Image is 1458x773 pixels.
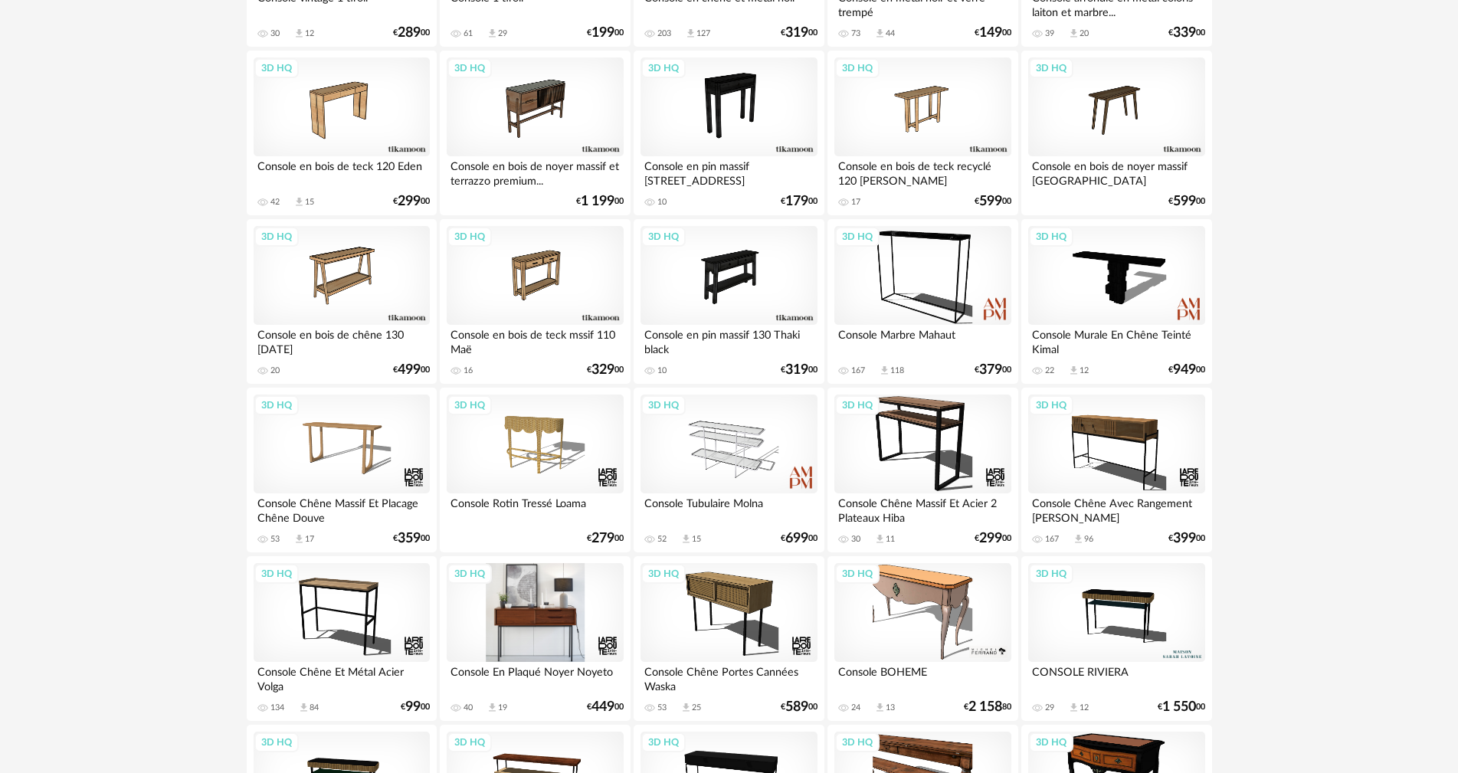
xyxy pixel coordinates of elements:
span: 2 158 [968,702,1002,712]
div: 11 [886,534,895,545]
div: 3D HQ [1029,395,1073,415]
span: Download icon [487,702,498,713]
span: Download icon [874,533,886,545]
div: 17 [305,534,314,545]
span: 179 [785,196,808,207]
span: Download icon [685,28,696,39]
div: 127 [696,28,710,39]
span: Download icon [293,533,305,545]
div: 24 [851,703,860,713]
div: 3D HQ [447,564,492,584]
span: 1 199 [581,196,614,207]
div: 3D HQ [254,395,299,415]
div: Console en pin massif 130 Thaki black [641,325,817,355]
a: 3D HQ Console en bois de noyer massif et terrazzo premium... €1 19900 [440,51,630,216]
div: € 00 [975,365,1011,375]
div: € 00 [393,28,430,38]
div: € 00 [781,702,817,712]
span: 319 [785,28,808,38]
span: 499 [398,365,421,375]
div: 12 [305,28,314,39]
div: Console en bois de teck 120 Eden [254,156,430,187]
a: 3D HQ Console en bois de teck 120 Eden 42 Download icon 15 €29900 [247,51,437,216]
a: 3D HQ Console Chêne Et Métal Acier Volga 134 Download icon 84 €9900 [247,556,437,722]
a: 3D HQ Console Chêne Avec Rangement [PERSON_NAME] 167 Download icon 96 €39900 [1021,388,1211,553]
div: 3D HQ [447,732,492,752]
a: 3D HQ Console Marbre Mahaut 167 Download icon 118 €37900 [827,219,1017,385]
a: 3D HQ Console Murale En Chêne Teinté Kimal 22 Download icon 12 €94900 [1021,219,1211,385]
a: 3D HQ Console en bois de teck mssif 110 Maë 16 €32900 [440,219,630,385]
span: Download icon [298,702,310,713]
span: 699 [785,533,808,544]
span: 149 [979,28,1002,38]
div: € 00 [401,702,430,712]
div: 84 [310,703,319,713]
div: Console en bois de noyer massif et terrazzo premium... [447,156,623,187]
div: 3D HQ [1029,564,1073,584]
span: 359 [398,533,421,544]
div: Console en bois de teck recyclé 120 [PERSON_NAME] [834,156,1011,187]
span: 599 [979,196,1002,207]
a: 3D HQ Console Rotin Tressé Loama €27900 [440,388,630,553]
div: € 00 [1168,365,1205,375]
div: 52 [657,534,667,545]
a: 3D HQ CONSOLE RIVIERA 29 Download icon 12 €1 55000 [1021,556,1211,722]
div: € 00 [587,365,624,375]
span: 399 [1173,533,1196,544]
span: 319 [785,365,808,375]
span: Download icon [680,533,692,545]
div: 10 [657,197,667,208]
div: 134 [270,703,284,713]
div: CONSOLE RIVIERA [1028,662,1204,693]
div: € 00 [1168,28,1205,38]
div: 3D HQ [254,732,299,752]
div: 40 [464,703,473,713]
div: 3D HQ [641,564,686,584]
div: 39 [1045,28,1054,39]
a: 3D HQ Console Chêne Massif Et Placage Chêne Douve 53 Download icon 17 €35900 [247,388,437,553]
div: 3D HQ [641,395,686,415]
div: 12 [1080,365,1089,376]
span: 199 [591,28,614,38]
div: Console Chêne Avec Rangement [PERSON_NAME] [1028,493,1204,524]
div: € 00 [587,28,624,38]
div: Console Rotin Tressé Loama [447,493,623,524]
div: 3D HQ [1029,58,1073,78]
a: 3D HQ Console Chêne Massif Et Acier 2 Plateaux Hiba 30 Download icon 11 €29900 [827,388,1017,553]
div: 3D HQ [447,58,492,78]
div: 167 [1045,534,1059,545]
span: Download icon [1068,28,1080,39]
div: 30 [270,28,280,39]
div: 96 [1084,534,1093,545]
div: 10 [657,365,667,376]
div: 22 [1045,365,1054,376]
a: 3D HQ Console Tubulaire Molna 52 Download icon 15 €69900 [634,388,824,553]
span: 379 [979,365,1002,375]
div: Console Tubulaire Molna [641,493,817,524]
span: 599 [1173,196,1196,207]
span: Download icon [879,365,890,376]
div: 42 [270,197,280,208]
div: 3D HQ [835,58,880,78]
div: 3D HQ [1029,227,1073,247]
div: € 00 [1168,196,1205,207]
div: 3D HQ [447,227,492,247]
div: 3D HQ [254,227,299,247]
a: 3D HQ Console en bois de noyer massif [GEOGRAPHIC_DATA] €59900 [1021,51,1211,216]
div: € 00 [975,28,1011,38]
div: 13 [886,703,895,713]
div: 12 [1080,703,1089,713]
div: 3D HQ [447,395,492,415]
div: Console en pin massif [STREET_ADDRESS] [641,156,817,187]
span: 99 [405,702,421,712]
div: Console Chêne Massif Et Acier 2 Plateaux Hiba [834,493,1011,524]
div: 3D HQ [641,58,686,78]
div: Console Marbre Mahaut [834,325,1011,355]
div: 29 [498,28,507,39]
span: 289 [398,28,421,38]
div: 53 [657,703,667,713]
div: Console en bois de noyer massif [GEOGRAPHIC_DATA] [1028,156,1204,187]
div: Console BOHEME [834,662,1011,693]
span: 589 [785,702,808,712]
span: 449 [591,702,614,712]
